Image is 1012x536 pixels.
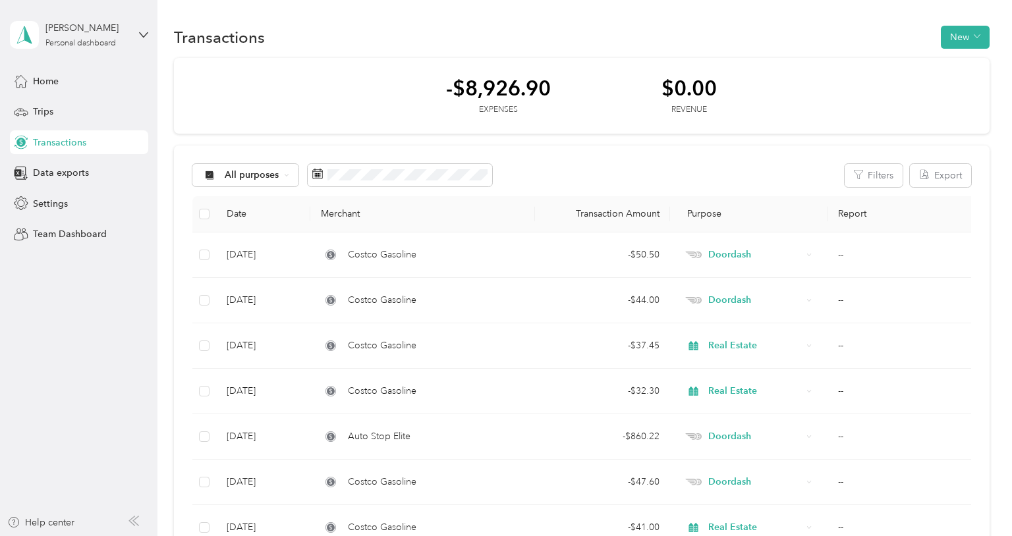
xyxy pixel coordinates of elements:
img: Legacy Icon [Doordash] [685,297,702,304]
td: -- [828,323,977,369]
td: [DATE] [216,232,310,278]
div: - $50.50 [546,248,660,262]
span: Doordash [708,293,802,308]
span: Doordash [708,429,802,444]
span: Costco Gasoline [348,248,416,262]
span: Purpose [681,208,722,219]
td: -- [828,232,977,278]
td: -- [828,369,977,414]
td: [DATE] [216,369,310,414]
iframe: Everlance-gr Chat Button Frame [938,462,1012,536]
div: $0.00 [661,76,717,99]
span: Costco Gasoline [348,520,416,535]
span: Doordash [708,248,802,262]
span: Transactions [33,136,86,149]
td: [DATE] [216,278,310,323]
img: Legacy Icon [Doordash] [685,479,702,486]
span: Real Estate [708,520,802,535]
th: Report [828,196,977,232]
td: -- [828,460,977,505]
div: - $860.22 [546,429,660,444]
span: Real Estate [708,384,802,398]
td: [DATE] [216,460,310,505]
div: - $37.45 [546,338,660,353]
div: - $44.00 [546,293,660,308]
div: Expenses [446,104,551,116]
img: Legacy Icon [Doordash] [685,433,702,441]
span: Auto Stop Elite [348,429,410,444]
span: Doordash [708,475,802,489]
td: -- [828,278,977,323]
div: Revenue [661,104,717,116]
span: Costco Gasoline [348,475,416,489]
button: Help center [7,516,74,529]
span: Costco Gasoline [348,384,416,398]
div: - $47.60 [546,475,660,489]
td: [DATE] [216,323,310,369]
span: Home [33,74,59,88]
div: - $32.30 [546,384,660,398]
img: Legacy Icon [Doordash] [685,252,702,259]
div: [PERSON_NAME] [45,21,128,35]
td: [DATE] [216,414,310,460]
span: All purposes [225,171,279,180]
h1: Transactions [174,30,265,44]
button: Export [910,164,971,187]
span: Settings [33,197,68,211]
button: Filters [845,164,903,187]
span: Data exports [33,166,89,180]
span: Costco Gasoline [348,338,416,353]
div: -$8,926.90 [446,76,551,99]
span: Team Dashboard [33,227,107,241]
th: Transaction Amount [535,196,670,232]
th: Date [216,196,310,232]
td: -- [828,414,977,460]
span: Costco Gasoline [348,293,416,308]
div: Personal dashboard [45,40,116,47]
button: New [941,26,990,49]
span: Real Estate [708,338,802,353]
div: - $41.00 [546,520,660,535]
span: Trips [33,105,53,119]
th: Merchant [310,196,535,232]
